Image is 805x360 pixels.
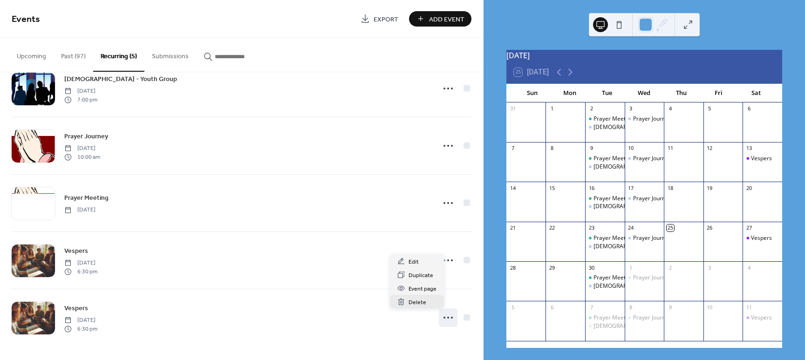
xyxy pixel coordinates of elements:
span: Delete [409,298,426,307]
div: Vespers [751,155,772,163]
div: Prayer Meeting [594,115,634,123]
div: Vespers [743,155,782,163]
div: [DEMOGRAPHIC_DATA] - Youth Group [594,123,692,131]
div: 6 [745,105,752,112]
div: 16 [588,184,595,191]
span: [DATE] [64,259,97,267]
div: 5 [706,105,713,112]
div: 3 [706,264,713,271]
a: Vespers [64,303,88,313]
span: Vespers [64,304,88,313]
div: Mon [551,84,588,102]
div: Prayer Meeting [585,115,625,123]
div: Oakhurst Church - Youth Group [585,163,625,171]
span: [DATE] [64,87,97,95]
div: Prayer Meeting [594,274,634,282]
div: Prayer Journey [625,234,664,242]
span: 6:30 pm [64,267,97,276]
div: Thu [663,84,700,102]
div: [DEMOGRAPHIC_DATA] - Youth Group [594,203,692,211]
div: 11 [745,304,752,311]
div: Prayer Journey [625,314,664,322]
div: Vespers [751,234,772,242]
span: Export [374,14,398,24]
div: 5 [509,304,516,311]
div: 6 [548,304,555,311]
div: Prayer Journey [625,115,664,123]
div: 8 [548,145,555,152]
div: Tue [588,84,626,102]
div: 7 [509,145,516,152]
div: Vespers [743,314,782,322]
div: 1 [548,105,555,112]
div: Oakhurst Church - Youth Group [585,322,625,330]
div: Prayer Meeting [585,234,625,242]
div: Prayer Journey [625,274,664,282]
div: Oakhurst Church - Youth Group [585,203,625,211]
div: Sun [514,84,551,102]
button: Submissions [144,38,196,71]
div: 11 [667,145,674,152]
div: Wed [626,84,663,102]
div: Oakhurst Church - Youth Group [585,282,625,290]
a: Prayer Meeting [64,192,109,203]
div: Vespers [751,314,772,322]
div: [DEMOGRAPHIC_DATA] - Youth Group [594,243,692,251]
div: Prayer Journey [625,155,664,163]
div: 23 [588,224,595,231]
button: Recurring (5) [93,38,144,72]
button: Past (97) [54,38,93,71]
a: Prayer Journey [64,131,108,142]
div: Prayer Meeting [594,314,634,322]
div: 30 [588,264,595,271]
div: 24 [628,224,634,231]
div: Prayer Journey [633,234,671,242]
div: Prayer Meeting [585,155,625,163]
div: 21 [509,224,516,231]
span: Event page [409,284,437,294]
a: Export [354,11,405,27]
div: 2 [588,105,595,112]
a: [DEMOGRAPHIC_DATA] - Youth Group [64,74,177,84]
div: 14 [509,184,516,191]
div: 1 [628,264,634,271]
div: Prayer Journey [633,115,671,123]
div: Prayer Meeting [594,195,634,203]
div: 9 [667,304,674,311]
div: 10 [628,145,634,152]
span: Events [12,10,40,28]
div: Prayer Meeting [585,195,625,203]
div: Fri [700,84,737,102]
span: Vespers [64,246,88,256]
div: 29 [548,264,555,271]
div: 2 [667,264,674,271]
div: 13 [745,145,752,152]
div: [DEMOGRAPHIC_DATA] - Youth Group [594,322,692,330]
div: Prayer Meeting [585,274,625,282]
span: [DATE] [64,144,100,153]
div: 25 [667,224,674,231]
div: Sat [737,84,775,102]
div: [DEMOGRAPHIC_DATA] - Youth Group [594,282,692,290]
span: [DATE] [64,206,96,214]
div: 31 [509,105,516,112]
div: [DEMOGRAPHIC_DATA] - Youth Group [594,163,692,171]
button: Add Event [409,11,471,27]
span: [DATE] [64,316,97,325]
div: 17 [628,184,634,191]
div: Prayer Journey [633,155,671,163]
button: Upcoming [9,38,54,71]
div: Prayer Journey [633,195,671,203]
div: Vespers [743,234,782,242]
span: Prayer Journey [64,132,108,142]
span: Edit [409,257,419,267]
div: Oakhurst Church - Youth Group [585,243,625,251]
span: 6:30 pm [64,325,97,333]
div: 15 [548,184,555,191]
div: 28 [509,264,516,271]
div: 22 [548,224,555,231]
div: Prayer Meeting [585,314,625,322]
div: Prayer Meeting [594,234,634,242]
div: 10 [706,304,713,311]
